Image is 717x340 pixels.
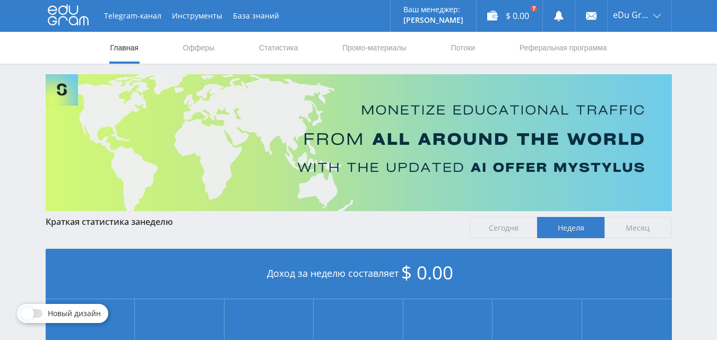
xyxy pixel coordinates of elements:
div: Доход за неделю составляет [46,249,672,299]
span: Новый дизайн [48,309,101,318]
div: Краткая статистика за [46,217,460,226]
a: Потоки [450,32,476,64]
a: Реферальная программа [519,32,608,64]
span: Месяц [604,217,672,238]
span: $ 0.00 [401,260,453,285]
a: Промо-материалы [341,32,407,64]
span: Сегодня [470,217,537,238]
span: неделю [140,216,173,228]
img: Banner [46,74,672,211]
span: eDu Group [613,11,650,19]
a: Офферы [182,32,216,64]
a: Статистика [258,32,299,64]
p: Ваш менеджер: [403,5,463,14]
a: Главная [109,32,140,64]
p: [PERSON_NAME] [403,16,463,24]
span: Неделя [537,217,604,238]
